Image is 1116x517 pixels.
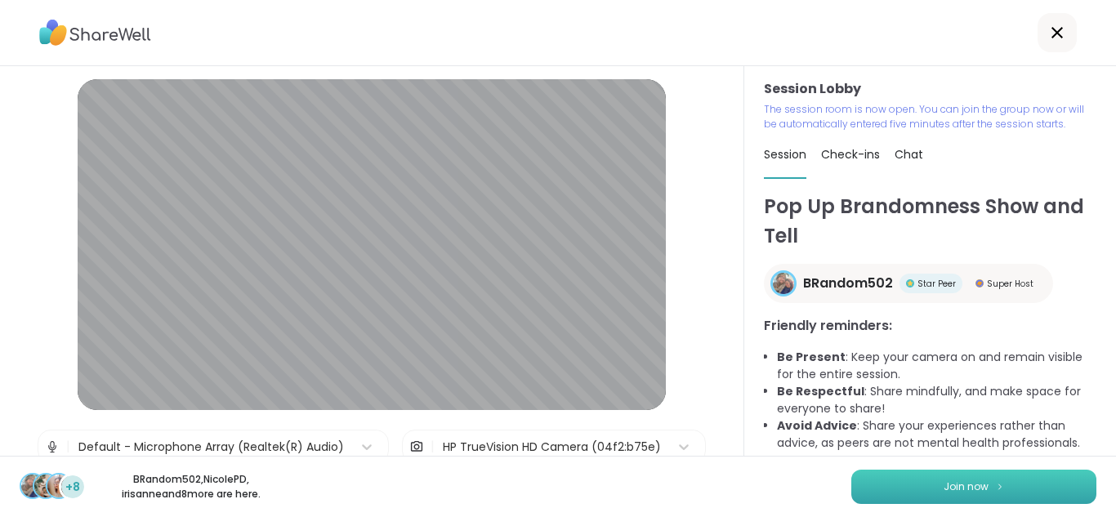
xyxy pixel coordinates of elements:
li: : Share mindfully, and make space for everyone to share! [777,383,1096,417]
img: Super Host [975,279,984,287]
img: ShareWell Logo [39,14,151,51]
li: : Keep your camera on and remain visible for the entire session. [777,349,1096,383]
span: | [431,430,435,463]
img: ShareWell Logomark [995,482,1005,491]
span: Session [764,146,806,163]
b: Be Present [777,349,846,365]
div: Default - Microphone Array (Realtek(R) Audio) [78,439,344,456]
h3: Friendly reminders: [764,316,1096,336]
span: +8 [65,479,80,496]
span: | [66,430,70,463]
b: Be Respectful [777,383,864,399]
b: Avoid Advice [777,417,857,434]
img: Camera [409,430,424,463]
img: irisanne [47,475,70,497]
span: Star Peer [917,278,956,290]
div: HP TrueVision HD Camera (04f2:b75e) [443,439,661,456]
h3: Session Lobby [764,79,1096,99]
p: BRandom502 , NicolePD , irisanne and 8 more are here. [100,472,283,501]
button: Join now [851,470,1096,504]
img: BRandom502 [773,273,794,294]
a: BRandom502BRandom502Star PeerStar PeerSuper HostSuper Host [764,264,1053,303]
img: NicolePD [34,475,57,497]
img: Star Peer [906,279,914,287]
span: BRandom502 [803,274,893,293]
h1: Pop Up Brandomness Show and Tell [764,192,1096,251]
img: BRandom502 [21,475,44,497]
li: : Share your experiences rather than advice, as peers are not mental health professionals. [777,417,1096,452]
span: Join now [944,479,989,494]
span: Super Host [987,278,1033,290]
span: Check-ins [821,146,880,163]
span: Chat [895,146,923,163]
p: The session room is now open. You can join the group now or will be automatically entered five mi... [764,102,1096,131]
img: Microphone [45,430,60,463]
